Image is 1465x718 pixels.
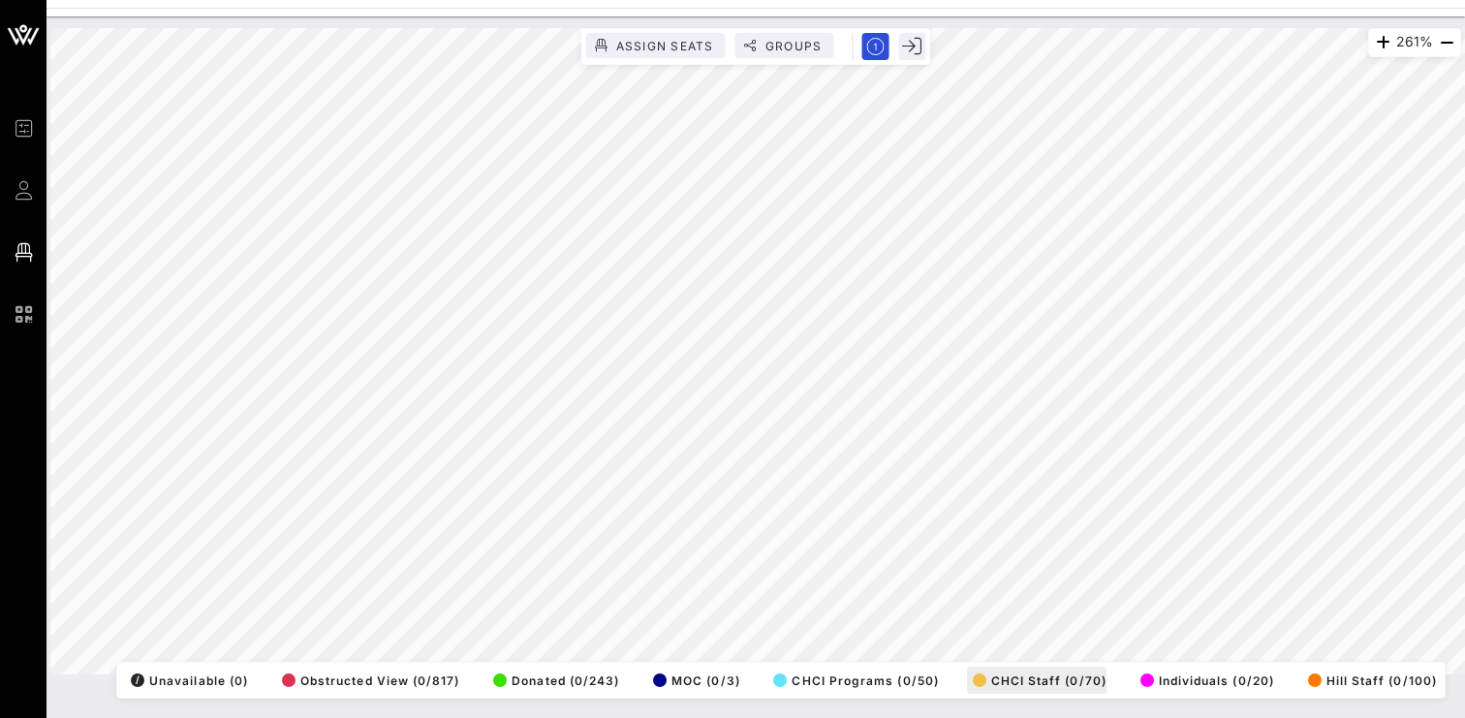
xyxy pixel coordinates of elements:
button: /Unavailable (0) [125,667,248,694]
button: CHCI Staff (0/70) [967,667,1107,694]
span: CHCI Staff (0/70) [973,673,1107,688]
button: Assign Seats [586,33,726,58]
span: Hill Staff (0/100) [1308,673,1437,688]
span: Individuals (0/20) [1140,673,1274,688]
span: MOC (0/3) [653,673,740,688]
div: 261% [1368,28,1461,57]
button: Groups [735,33,834,58]
span: Donated (0/243) [493,673,619,688]
button: Hill Staff (0/100) [1302,667,1437,694]
div: / [131,673,144,687]
button: Donated (0/243) [487,667,619,694]
span: CHCI Programs (0/50) [773,673,939,688]
span: Assign Seats [615,39,714,53]
span: Obstructed View (0/817) [282,673,460,688]
button: Obstructed View (0/817) [276,667,460,694]
span: Unavailable (0) [131,673,248,688]
button: CHCI Programs (0/50) [767,667,939,694]
button: MOC (0/3) [647,667,740,694]
span: Groups [764,39,823,53]
button: Individuals (0/20) [1135,667,1274,694]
